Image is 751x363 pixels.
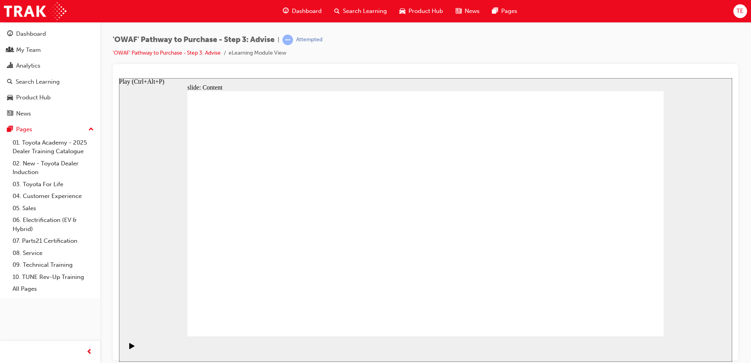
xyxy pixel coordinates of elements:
div: News [16,109,31,118]
a: 04. Customer Experience [9,190,97,202]
a: Dashboard [3,27,97,41]
a: car-iconProduct Hub [393,3,449,19]
a: news-iconNews [449,3,486,19]
a: News [3,106,97,121]
button: DashboardMy TeamAnalyticsSearch LearningProduct HubNews [3,25,97,122]
a: Product Hub [3,90,97,105]
button: TE [733,4,747,18]
li: eLearning Module View [229,49,286,58]
span: car-icon [399,6,405,16]
span: guage-icon [7,31,13,38]
div: My Team [16,46,41,55]
span: search-icon [334,6,340,16]
a: guage-iconDashboard [277,3,328,19]
span: TE [736,7,744,16]
a: Search Learning [3,75,97,89]
a: 10. TUNE Rev-Up Training [9,271,97,283]
span: Pages [501,7,517,16]
div: Product Hub [16,93,51,102]
span: search-icon [7,79,13,86]
a: 02. New - Toyota Dealer Induction [9,158,97,178]
span: Search Learning [343,7,387,16]
a: My Team [3,43,97,57]
button: Pages [3,122,97,137]
a: 01. Toyota Academy - 2025 Dealer Training Catalogue [9,137,97,158]
img: Trak [4,2,66,20]
span: 'OWAF' Pathway to Purchase - Step 3: Advise [113,35,275,44]
a: 05. Sales [9,202,97,214]
span: pages-icon [492,6,498,16]
div: Pages [16,125,32,134]
span: | [278,35,279,44]
a: 06. Electrification (EV & Hybrid) [9,214,97,235]
span: pages-icon [7,126,13,133]
span: prev-icon [86,347,92,357]
a: pages-iconPages [486,3,524,19]
div: playback controls [4,258,17,284]
span: guage-icon [283,6,289,16]
a: All Pages [9,283,97,295]
a: search-iconSearch Learning [328,3,393,19]
span: chart-icon [7,62,13,70]
a: 08. Service [9,247,97,259]
div: Dashboard [16,29,46,38]
span: news-icon [456,6,462,16]
div: Attempted [296,36,322,44]
span: news-icon [7,110,13,117]
a: 03. Toyota For Life [9,178,97,191]
span: learningRecordVerb_ATTEMPT-icon [282,35,293,45]
span: Dashboard [292,7,322,16]
a: 'OWAF' Pathway to Purchase - Step 3: Advise [113,49,221,56]
button: Play (Ctrl+Alt+P) [4,264,17,278]
div: Search Learning [16,77,60,86]
a: Analytics [3,59,97,73]
span: News [465,7,480,16]
a: 09. Technical Training [9,259,97,271]
span: car-icon [7,94,13,101]
div: Analytics [16,61,40,70]
span: up-icon [88,125,94,135]
span: Product Hub [408,7,443,16]
span: people-icon [7,47,13,54]
a: 07. Parts21 Certification [9,235,97,247]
